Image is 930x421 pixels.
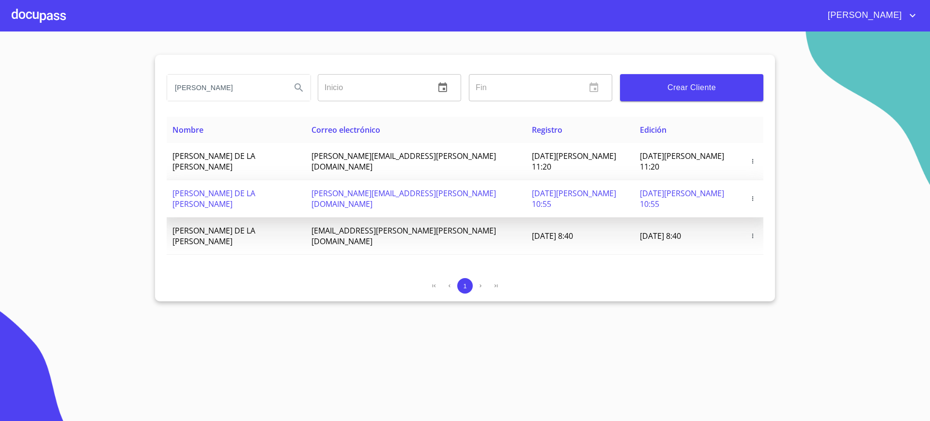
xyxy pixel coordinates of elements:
[311,125,380,135] span: Correo electrónico
[172,125,203,135] span: Nombre
[532,188,616,209] span: [DATE][PERSON_NAME] 10:55
[311,225,496,247] span: [EMAIL_ADDRESS][PERSON_NAME][PERSON_NAME][DOMAIN_NAME]
[172,151,255,172] span: [PERSON_NAME] DE LA [PERSON_NAME]
[532,231,573,241] span: [DATE] 8:40
[628,81,756,94] span: Crear Cliente
[287,76,310,99] button: Search
[172,225,255,247] span: [PERSON_NAME] DE LA [PERSON_NAME]
[172,188,255,209] span: [PERSON_NAME] DE LA [PERSON_NAME]
[640,231,681,241] span: [DATE] 8:40
[821,8,907,23] span: [PERSON_NAME]
[821,8,918,23] button: account of current user
[640,188,724,209] span: [DATE][PERSON_NAME] 10:55
[640,125,666,135] span: Edición
[311,151,496,172] span: [PERSON_NAME][EMAIL_ADDRESS][PERSON_NAME][DOMAIN_NAME]
[640,151,724,172] span: [DATE][PERSON_NAME] 11:20
[167,75,283,101] input: search
[311,188,496,209] span: [PERSON_NAME][EMAIL_ADDRESS][PERSON_NAME][DOMAIN_NAME]
[532,125,562,135] span: Registro
[463,282,466,290] span: 1
[457,278,473,294] button: 1
[532,151,616,172] span: [DATE][PERSON_NAME] 11:20
[620,74,763,101] button: Crear Cliente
